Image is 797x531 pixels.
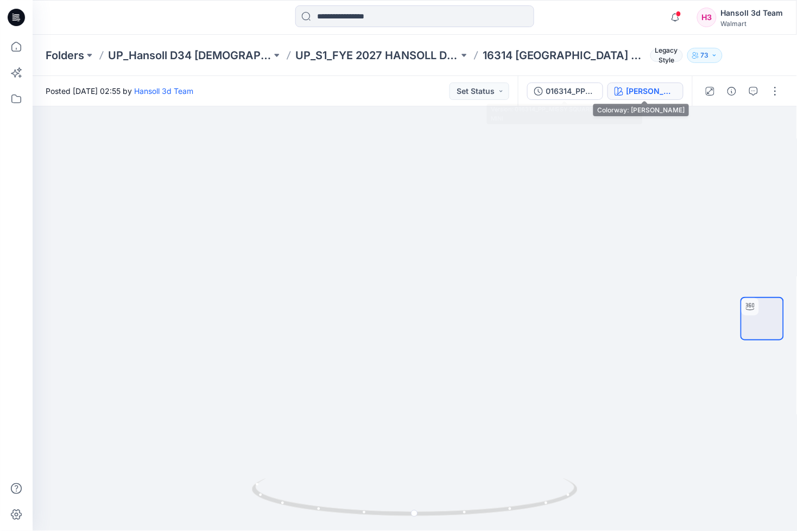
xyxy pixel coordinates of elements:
a: Hansoll 3d Team [134,86,193,96]
a: UP_S1_FYE 2027 HANSOLL D34 [DEMOGRAPHIC_DATA] DRESSES [295,48,459,63]
div: Walmart [721,20,783,28]
div: ROSE DE FLAMANT [627,85,676,97]
a: UP_Hansoll D34 [DEMOGRAPHIC_DATA] Dresses [108,48,271,63]
button: 016314_PP_MISSY SQUARE NECK TIERED MINI [527,83,603,100]
span: Legacy Style [650,49,683,62]
button: Legacy Style [646,48,683,63]
span: Posted [DATE] 02:55 by [46,85,193,97]
button: 73 [687,48,723,63]
p: 73 [701,49,709,61]
button: Details [723,83,741,100]
div: Hansoll 3d Team [721,7,783,20]
div: H3 [697,8,717,27]
div: 016314_PP_MISSY SQUARE NECK TIERED MINI [546,85,596,97]
a: Folders [46,48,84,63]
p: 16314 [GEOGRAPHIC_DATA] FLUTTER TIER DRESS MINI INT [483,48,646,63]
button: [PERSON_NAME] [608,83,684,100]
